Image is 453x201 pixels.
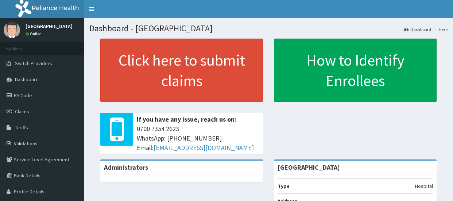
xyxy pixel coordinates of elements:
b: If you have any issue, reach us on: [137,115,236,123]
img: User Image [4,22,20,38]
span: 0700 7354 2623 WhatsApp: [PHONE_NUMBER] Email: [137,124,259,152]
span: Claims [15,108,29,115]
a: Click here to submit claims [100,39,263,102]
a: How to Identify Enrollees [274,39,437,102]
p: [GEOGRAPHIC_DATA] [26,24,73,29]
span: Tariffs [15,124,28,131]
li: Here [432,26,448,32]
a: Dashboard [404,26,431,32]
span: Dashboard [15,76,39,83]
span: Switch Providers [15,60,52,67]
p: Hospital [415,182,433,190]
h1: Dashboard - [GEOGRAPHIC_DATA] [89,24,448,33]
strong: [GEOGRAPHIC_DATA] [278,163,340,172]
b: Administrators [104,163,148,172]
a: [EMAIL_ADDRESS][DOMAIN_NAME] [154,143,254,152]
b: Type [278,183,290,189]
a: Online [26,31,43,36]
